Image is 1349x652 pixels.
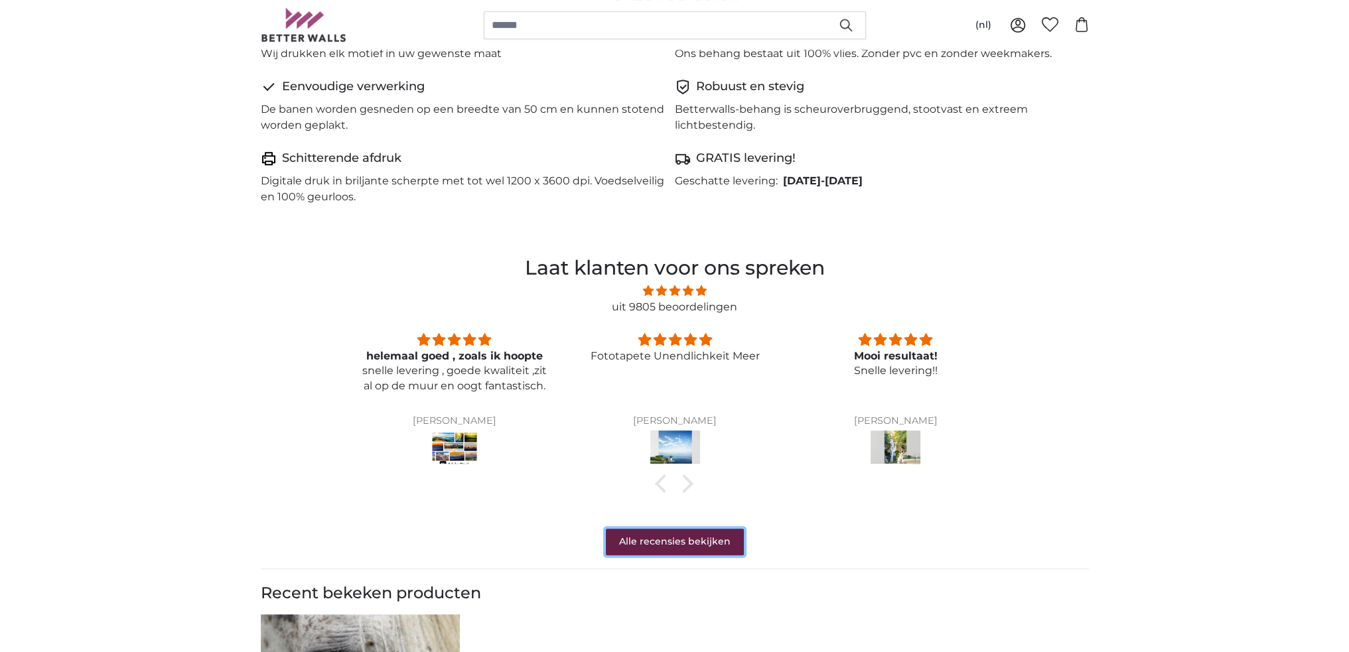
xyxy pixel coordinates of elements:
[650,430,700,468] img: Fototapete Unendlichkeit Meer
[696,149,796,168] h4: GRATIS levering!
[261,8,347,42] img: Betterwalls
[343,283,1005,299] span: 4.81 stars
[606,529,744,555] a: Alle recensies bekijken
[802,416,990,426] div: [PERSON_NAME]
[612,300,737,313] a: uit 9805 beoordelingen
[675,173,778,189] p: Geschatte levering:
[783,174,821,187] span: [DATE]
[581,331,769,349] div: 5 stars
[802,331,990,349] div: 5 stars
[825,174,863,187] span: [DATE]
[282,78,425,96] h4: Eenvoudige verwerking
[871,430,920,468] img: Fototapete Berauschter Wasserfall
[360,416,549,426] div: [PERSON_NAME]
[783,174,863,187] b: -
[581,349,769,363] p: Fototapete Unendlichkeit Meer
[261,101,664,133] p: De banen worden gesneden op een breedte van 50 cm en kunnen stotend worden geplakt.
[282,149,401,168] h4: Schitterende afdruk
[360,331,549,349] div: 5 stars
[261,46,502,62] p: Wij drukken elk motief in uw gewenste maat
[802,363,990,378] p: Snelle levering!!
[430,430,480,468] img: Stockfoto
[675,46,1052,62] p: Ons behang bestaat uit 100% vlies. Zonder pvc en zonder weekmakers.
[261,173,664,205] p: Digitale druk in briljante scherpte met tot wel 1200 x 3600 dpi. Voedselveilig en 100% geurloos.
[802,349,990,363] div: Mooi resultaat!
[360,349,549,363] div: helemaal goed , zoals ik hoopte
[581,416,769,426] div: [PERSON_NAME]
[343,253,1005,283] h2: Laat klanten voor ons spreken
[360,363,549,393] p: snelle levering , goede kwaliteit ,zit al op de muur en oogt fantastisch.
[675,101,1078,133] p: Betterwalls-behang is scheuroverbruggend, stootvast en extreem lichtbestendig.
[696,78,804,96] h4: Robuust en stevig
[261,582,1089,604] h3: Recent bekeken producten
[965,13,1002,37] button: (nl)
